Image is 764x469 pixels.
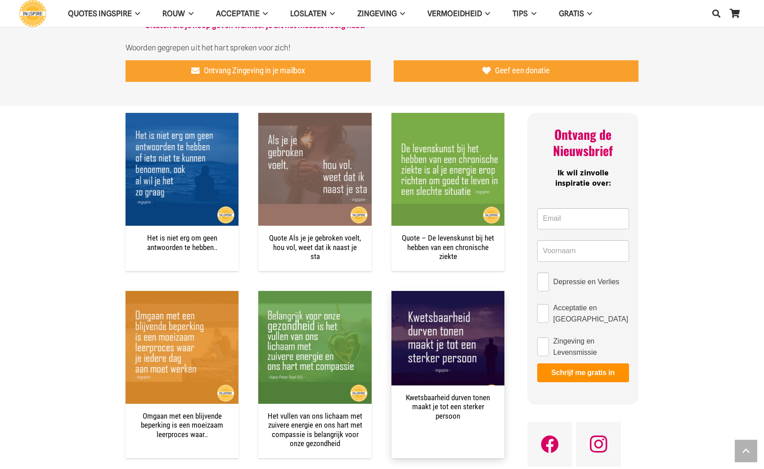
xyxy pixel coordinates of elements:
[537,272,549,291] input: Depressie en Verlies
[185,2,193,25] span: ROUW Menu
[126,42,638,54] p: Woorden gegrepen uit het hart spreken voor zich!
[528,2,536,25] span: TIPS Menu
[269,233,361,261] a: Quote Als je je gebroken voelt, hou vol, weet dat ik naast je sta
[258,291,371,404] a: Het vullen van ons lichaam met zuivere energie en ons hart met compassie is belangrijk voor onze ...
[406,393,490,420] a: Kwetsbaarheid durven tonen maakt je tot een sterker persoon
[258,291,371,404] img: Mooie spreuk over levenskracht | ingspire
[576,422,621,467] a: Instagram
[391,113,504,226] a: Quote – De levenskunst bij het hebben van een chronische ziekte
[537,337,549,356] input: Zingeving en Levensmissie
[397,2,405,25] span: Zingeving Menu
[553,335,629,358] span: Zingeving en Levensmissie
[495,66,550,76] span: Geef een donatie
[559,9,584,18] span: GRATIS
[145,21,364,30] a: Citaten die je hoop geven wanneer je dit het meeste nodig hebt.
[391,113,504,226] img: De levenskunst bij het hebben van een chronische ziekte is al je energie erop richten om een goed...
[126,291,238,404] img: Spreuk: omgaan met een blijvende beperking is een moeizaam leerproces waar je iedere dag aan moet...
[258,113,371,226] img: Quote moeilijke tijden: Als je je gebroken voelt, hou vol, weet dat ik naast je sta | citaat ings...
[391,291,504,404] a: Kwetsbaarheid durven tonen maakt je tot een sterker persoon
[553,302,629,325] span: Acceptatie en [GEOGRAPHIC_DATA]
[357,9,397,18] span: Zingeving
[327,2,335,25] span: Loslaten Menu
[132,2,140,25] span: QUOTES INGSPIRE Menu
[501,2,547,25] a: TIPSTIPS Menu
[553,125,613,160] span: Ontvang de Nieuwsbrief
[126,113,238,226] a: Het is niet erg om geen antwoorden te hebben..
[394,60,639,82] a: Geef een donatie
[537,208,629,230] input: Email
[553,276,620,287] span: Depressie en Verlies
[707,2,725,25] a: Zoeken
[537,304,549,323] input: Acceptatie en [GEOGRAPHIC_DATA]
[346,2,416,25] a: ZingevingZingeving Menu
[555,167,611,190] span: Ik wil zinvolle inspiratie over:
[68,9,132,18] span: QUOTES INGSPIRE
[512,9,528,18] span: TIPS
[151,2,204,25] a: ROUWROUW Menu
[548,2,603,25] a: GRATISGRATIS Menu
[290,9,327,18] span: Loslaten
[268,411,362,448] a: Het vullen van ons lichaam met zuivere energie en ons hart met compassie is belangrijk voor onze ...
[57,2,151,25] a: QUOTES INGSPIREQUOTES INGSPIRE Menu
[402,233,494,261] a: Quote – De levenskunst bij het hebben van een chronische ziekte
[279,2,346,25] a: LoslatenLoslaten Menu
[416,2,501,25] a: VERMOEIDHEIDVERMOEIDHEID Menu
[126,60,371,82] a: Ontvang Zingeving in je mailbox
[162,9,185,18] span: ROUW
[482,2,490,25] span: VERMOEIDHEID Menu
[141,411,223,439] a: Omgaan met een blijvende beperking is een moeizaam leerproces waar..
[260,2,268,25] span: Acceptatie Menu
[147,233,217,251] a: Het is niet erg om geen antwoorden te hebben..
[584,2,592,25] span: GRATIS Menu
[527,422,572,467] a: Facebook
[735,440,757,462] a: Terug naar top
[258,113,371,226] a: Quote Als je je gebroken voelt, hou vol, weet dat ik naast je sta
[427,9,482,18] span: VERMOEIDHEID
[391,291,504,404] img: Kwetsbaarheid durven tonen maakt je tot een sterker persoon - citaat ingspire spreuken
[204,66,305,76] span: Ontvang Zingeving in je mailbox
[126,113,238,226] img: Het is niet erg om geen antwoorden te hebben of iets niet te kunnen benoemen, ook al wil je het z...
[537,363,629,382] button: Schrijf me gratis in
[205,2,279,25] a: AcceptatieAcceptatie Menu
[126,291,238,404] a: Omgaan met een blijvende beperking is een moeizaam leerproces waar..
[537,240,629,262] input: Voornaam
[216,9,260,18] span: Acceptatie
